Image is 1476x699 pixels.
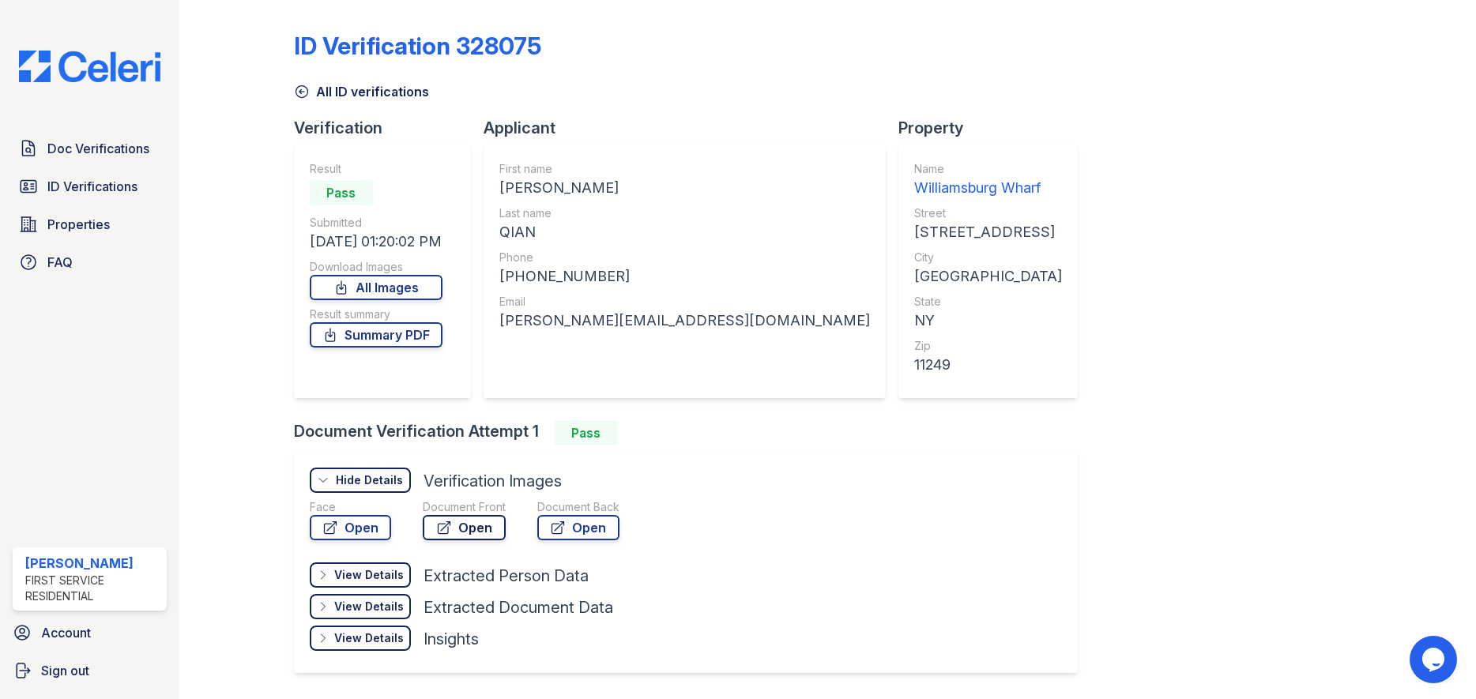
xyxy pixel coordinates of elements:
div: Williamsburg Wharf [914,177,1062,199]
iframe: chat widget [1410,636,1460,683]
div: Extracted Person Data [424,565,589,587]
div: Email [499,294,870,310]
div: Result [310,161,442,177]
a: Account [6,617,173,648]
div: Property [898,117,1090,139]
div: Submitted [310,215,442,231]
a: ID Verifications [13,171,167,202]
div: View Details [334,630,404,646]
span: FAQ [47,253,73,272]
div: Applicant [484,117,898,139]
a: Name Williamsburg Wharf [914,161,1062,199]
a: Properties [13,209,167,240]
div: [GEOGRAPHIC_DATA] [914,265,1062,287]
div: State [914,294,1062,310]
a: Open [310,515,391,540]
div: Phone [499,250,870,265]
div: View Details [334,567,404,583]
a: FAQ [13,246,167,278]
span: Sign out [41,661,89,680]
div: First name [499,161,870,177]
div: Last name [499,205,870,221]
div: Extracted Document Data [424,596,613,618]
div: Pass [555,420,618,445]
a: All Images [310,275,442,300]
div: City [914,250,1062,265]
div: Street [914,205,1062,221]
div: Name [914,161,1062,177]
div: Result summary [310,306,442,322]
div: NY [914,310,1062,332]
div: Zip [914,338,1062,354]
div: Face [310,499,391,515]
div: Verification Images [424,470,562,492]
div: Hide Details [336,472,403,488]
span: Doc Verifications [47,139,149,158]
div: Document Verification Attempt 1 [294,420,1090,445]
div: First Service Residential [25,573,160,604]
div: Insights [424,628,479,650]
div: QIAN [499,221,870,243]
span: ID Verifications [47,177,137,196]
div: [PERSON_NAME] [25,554,160,573]
div: [PERSON_NAME][EMAIL_ADDRESS][DOMAIN_NAME] [499,310,870,332]
div: Document Front [423,499,506,515]
a: Open [537,515,619,540]
span: Properties [47,215,110,234]
div: Pass [310,180,373,205]
div: [PHONE_NUMBER] [499,265,870,287]
a: Open [423,515,506,540]
a: All ID verifications [294,82,429,101]
div: [DATE] 01:20:02 PM [310,231,442,253]
img: CE_Logo_Blue-a8612792a0a2168367f1c8372b55b34899dd931a85d93a1a3d3e32e68fde9ad4.png [6,51,173,82]
div: Verification [294,117,484,139]
div: [PERSON_NAME] [499,177,870,199]
div: Download Images [310,259,442,275]
div: Document Back [537,499,619,515]
span: Account [41,623,91,642]
a: Summary PDF [310,322,442,348]
a: Doc Verifications [13,133,167,164]
div: [STREET_ADDRESS] [914,221,1062,243]
div: View Details [334,599,404,614]
div: 11249 [914,354,1062,376]
div: ID Verification 328075 [294,32,541,60]
a: Sign out [6,655,173,686]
